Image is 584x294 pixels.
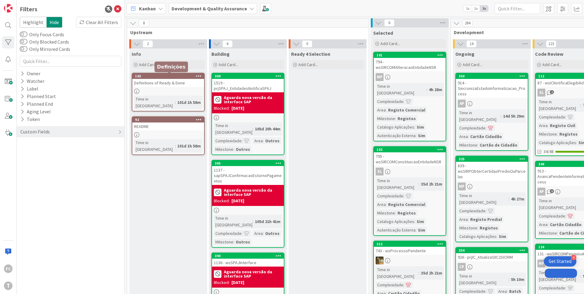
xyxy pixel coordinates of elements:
[396,210,417,216] div: Registos
[175,143,176,149] span: :
[456,79,528,98] div: 914 - SincronizaEstadoInformatizacao_Process
[466,40,477,48] span: 14
[214,239,233,245] div: Milestone
[580,273,581,279] span: :
[376,218,414,225] div: Catalogo Aplicações
[376,257,384,264] img: JC
[374,168,446,175] div: SL
[233,146,234,153] span: :
[253,137,263,144] div: Area
[456,248,528,253] div: 354
[509,196,526,202] div: 4h 27m
[176,143,202,149] div: 101d 1h 58m
[386,107,387,113] span: :
[415,124,426,130] div: Sim
[374,257,446,264] div: JC
[537,188,545,196] div: AP
[537,114,565,120] div: Complexidade
[212,73,284,92] div: 3691519 - prjSPAJ_EntidadesNotificaSPAJ
[374,58,446,71] div: 794 - wsSIRCOMAlteracaoEntidadeNSR
[478,142,519,148] div: Cartão de Cidadão
[214,230,242,237] div: Complexidade
[20,38,69,45] label: Only Blocked Cards
[509,196,509,202] span: :
[415,132,416,139] span: :
[376,124,414,130] div: Catalogo Aplicações
[134,139,175,153] div: Time in [GEOGRAPHIC_DATA]
[502,113,526,119] div: 14d 5h 29m
[565,114,566,120] span: :
[458,233,496,240] div: Catalogo Aplicações
[463,62,482,67] span: Add Card...
[212,253,284,259] div: 390
[456,100,528,108] div: AP
[381,41,400,46] span: Add Card...
[537,98,580,112] div: Time in [GEOGRAPHIC_DATA]
[495,3,540,14] input: Quick Filter...
[537,131,557,137] div: Milestone
[214,122,252,136] div: Time in [GEOGRAPHIC_DATA]
[546,40,556,48] span: 123
[263,230,264,237] span: :
[462,19,473,27] span: 284
[374,247,446,255] div: 743 - wsProcessoPendente
[464,5,472,12] span: 1x
[550,189,554,193] span: 9
[403,193,404,199] span: :
[4,264,12,273] div: FC
[215,74,284,78] div: 369
[459,157,528,161] div: 325
[377,147,446,152] div: 102
[374,241,446,255] div: 312743 - wsProcessoPendente
[132,51,141,57] span: Info
[374,73,446,81] div: MP
[374,147,446,152] div: 102
[212,259,284,267] div: 1136 - wsSPAJInterface
[456,156,528,181] div: 325839 - wsSIRPObterCertidaoPredioOuParcelas
[134,96,175,109] div: Time in [GEOGRAPHIC_DATA]
[537,230,557,236] div: Milestone
[456,162,528,181] div: 839 - wsSIRPObterCertidaoPredioOuParcelas
[214,137,242,144] div: Complexidade
[139,62,158,67] span: Add Card...
[135,118,204,122] div: 92
[20,93,57,100] div: Planned Start
[395,115,396,122] span: :
[222,40,233,48] span: 6
[458,142,477,148] div: Milestone
[477,225,478,231] span: :
[20,70,41,77] div: Owner
[459,74,528,78] div: 350
[253,126,282,132] div: 105d 20h 44m
[386,201,387,208] span: :
[132,117,204,130] div: 92README
[537,269,580,283] div: Time in [GEOGRAPHIC_DATA]
[135,74,204,78] div: 103
[224,270,282,278] b: Aguarda nova versão da interface SAP
[175,99,176,106] span: :
[214,279,230,286] div: Blocked:
[469,216,503,223] div: Registo Predial
[176,99,202,106] div: 101d 1h 58m
[264,230,281,237] div: Outros
[414,124,415,130] span: :
[458,192,509,206] div: Time in [GEOGRAPHIC_DATA]
[132,73,204,87] div: 103Definitions of Ready & Done
[376,83,426,96] div: Time in [GEOGRAPHIC_DATA]
[544,256,576,267] div: Open Get Started checklist, remaining modules: 4
[374,241,446,247] div: 312
[172,5,247,12] b: Development & Quality Assurance
[458,216,468,223] div: Area
[455,51,474,57] span: Ongoing
[537,221,547,228] div: Area
[547,221,548,228] span: :
[298,62,318,67] span: Add Card...
[415,227,416,233] span: :
[537,260,545,267] div: MP
[458,263,466,271] div: CP
[377,242,446,246] div: 312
